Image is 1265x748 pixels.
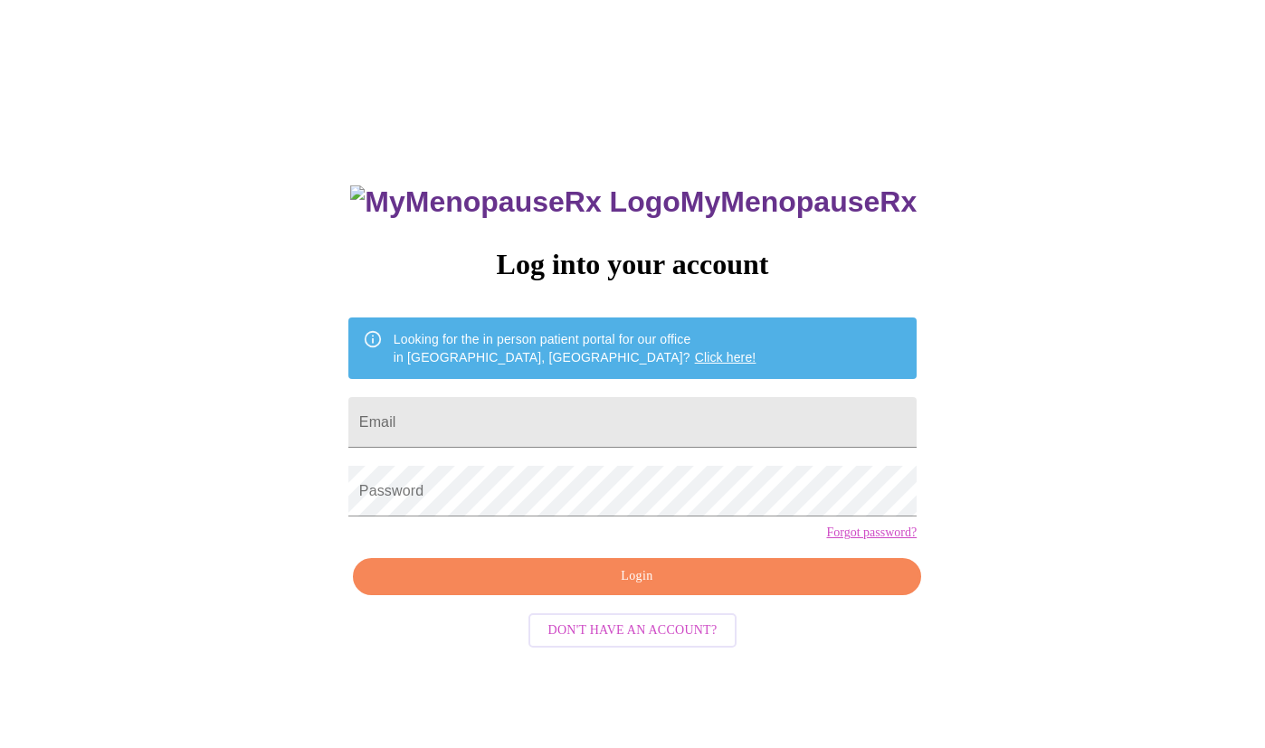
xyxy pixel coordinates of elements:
[348,248,917,281] h3: Log into your account
[350,185,680,219] img: MyMenopauseRx Logo
[394,323,756,374] div: Looking for the in person patient portal for our office in [GEOGRAPHIC_DATA], [GEOGRAPHIC_DATA]?
[548,620,718,642] span: Don't have an account?
[826,525,917,540] a: Forgot password?
[374,565,900,588] span: Login
[524,621,742,637] a: Don't have an account?
[695,350,756,365] a: Click here!
[528,613,737,649] button: Don't have an account?
[350,185,917,219] h3: MyMenopauseRx
[353,558,921,595] button: Login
